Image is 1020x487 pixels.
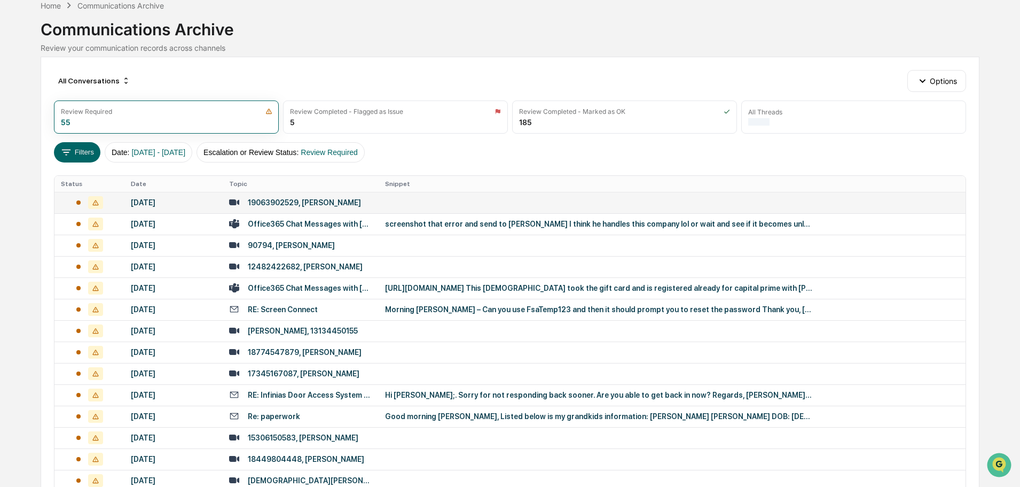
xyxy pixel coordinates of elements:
div: [DATE] [131,412,216,421]
span: Attestations [88,135,132,145]
a: 🖐️Preclearance [6,130,73,150]
div: 🔎 [11,156,19,165]
div: Review your communication records across channels [41,43,979,52]
a: 🔎Data Lookup [6,151,72,170]
span: [DATE] - [DATE] [131,148,185,157]
th: Status [54,176,124,192]
div: Morning [PERSON_NAME] – Can you use FsaTemp123 and then it should prompt you to reset the passwor... [385,305,812,314]
div: 55 [61,118,70,127]
p: How can we help? [11,22,194,40]
button: Escalation or Review Status:Review Required [197,142,365,163]
button: Start new chat [182,85,194,98]
div: Review Completed - Marked as OK [519,107,625,115]
div: [DATE] [131,434,216,442]
div: [DATE] [131,262,216,271]
div: Re: paperwork [248,412,300,421]
div: Office365 Chat Messages with [PERSON_NAME], [PERSON_NAME] on [DATE] [248,284,372,292]
div: 15306150583, [PERSON_NAME] [248,434,358,442]
div: [DEMOGRAPHIC_DATA][PERSON_NAME], 15178971586 [248,476,372,485]
img: icon [724,108,730,115]
div: 90794, [PERSON_NAME] [248,241,335,250]
iframe: Open customer support [986,452,1015,481]
div: 18774547879, [PERSON_NAME] [248,348,362,357]
div: [DATE] [131,455,216,463]
div: Home [41,1,61,10]
a: Powered byPylon [75,181,129,189]
div: Review Completed - Flagged as Issue [290,107,403,115]
div: 🖐️ [11,136,19,144]
div: 🗄️ [77,136,86,144]
span: Preclearance [21,135,69,145]
div: 18449804448, [PERSON_NAME] [248,455,364,463]
th: Topic [223,176,379,192]
button: Date:[DATE] - [DATE] [105,142,192,163]
div: Hi [PERSON_NAME];. Sorry for not responding back sooner. Are you able to get back in now? Regards... [385,391,812,399]
button: Filters [54,142,100,163]
div: screenshot that error and send to [PERSON_NAME] I think he handles this company lol or wait and s... [385,220,812,228]
a: 🗄️Attestations [73,130,137,150]
img: 1746055101610-c473b297-6a78-478c-a979-82029cc54cd1 [11,82,30,101]
div: 12482422682, [PERSON_NAME] [248,262,363,271]
span: Pylon [106,181,129,189]
div: [DATE] [131,327,216,335]
div: 5 [290,118,295,127]
div: 17345167087, [PERSON_NAME] [248,369,359,378]
div: RE: Screen Connect [248,305,318,314]
th: Date [124,176,223,192]
div: Start new chat [36,82,175,92]
div: Review Required [61,107,112,115]
div: All Conversations [54,72,135,89]
span: Data Lookup [21,155,67,166]
div: [DATE] [131,241,216,250]
div: [DATE] [131,305,216,314]
div: [DATE] [131,284,216,292]
div: RE: Infinias Door Access System Portal [248,391,372,399]
div: We're available if you need us! [36,92,135,101]
div: 19063902529, [PERSON_NAME] [248,198,361,207]
div: [PERSON_NAME], 13134450155 [248,327,358,335]
button: Options [907,70,966,91]
img: icon [495,108,501,115]
div: Communications Archive [41,11,979,39]
div: Office365 Chat Messages with [PERSON_NAME], [PERSON_NAME] on [DATE] [248,220,372,228]
div: Communications Archive [77,1,164,10]
div: All Threads [748,108,782,116]
div: 185 [519,118,532,127]
img: icon [265,108,272,115]
div: [DATE] [131,476,216,485]
div: [URL][DOMAIN_NAME] This [DEMOGRAPHIC_DATA] took the gift card and is registered already for capit... [385,284,812,292]
div: Good morning [PERSON_NAME], Listed below is my grandkids information: [PERSON_NAME] [PERSON_NAME]... [385,412,812,421]
div: [DATE] [131,220,216,228]
input: Clear [28,49,176,60]
div: [DATE] [131,391,216,399]
div: [DATE] [131,198,216,207]
div: [DATE] [131,369,216,378]
th: Snippet [379,176,966,192]
span: Review Required [301,148,358,157]
div: [DATE] [131,348,216,357]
